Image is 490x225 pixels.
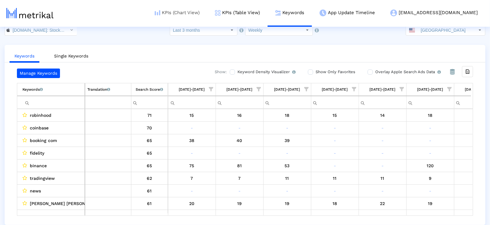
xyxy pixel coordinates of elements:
[170,124,213,132] div: 5/24/25
[361,111,404,119] div: 6/21/25
[409,124,452,132] div: 6/28/25
[17,96,85,109] td: Filter cell
[409,174,452,182] div: 6/28/25
[361,199,404,207] div: 6/21/25
[227,85,253,93] div: [DATE]-[DATE]
[314,69,355,75] label: Show Only Favorites
[6,8,54,18] img: metrical-logo-light.png
[313,187,357,195] div: 6/14/25
[361,162,404,170] div: 6/21/25
[168,96,216,109] td: Filter cell
[406,96,454,109] td: Filter cell
[448,87,452,91] span: Show filter options for column '06/22/25-06/28/25'
[409,199,452,207] div: 6/28/25
[133,212,166,220] div: 61
[361,124,404,132] div: 6/21/25
[266,187,309,195] div: 6/7/25
[302,25,313,35] div: Select
[133,162,166,170] div: 65
[30,199,102,207] span: [PERSON_NAME] [PERSON_NAME]
[30,174,55,182] span: tradingview
[85,97,131,108] input: Filter cell
[218,162,261,170] div: 5/31/25
[17,69,60,78] a: Manage Keywords
[30,149,44,157] span: fidelity
[361,187,404,195] div: 6/21/25
[216,83,263,96] td: Column 05/25/25-05/31/25
[133,199,166,207] div: 61
[313,136,357,144] div: 6/14/25
[409,136,452,144] div: 6/28/25
[266,162,309,170] div: 6/7/25
[266,199,309,207] div: 6/7/25
[85,96,131,109] td: Filter cell
[409,111,452,119] div: 6/28/25
[311,96,359,109] td: Filter cell
[131,96,168,109] td: Filter cell
[218,149,261,157] div: 5/31/25
[359,83,406,96] td: Column 06/15/25-06/21/25
[30,124,49,132] span: coinbase
[87,85,110,93] div: Translation
[170,187,213,195] div: 5/24/25
[218,136,261,144] div: 5/31/25
[133,111,166,119] div: 71
[266,149,309,157] div: 6/7/25
[266,174,309,182] div: 6/7/25
[218,187,261,195] div: 5/31/25
[170,199,213,207] div: 5/24/25
[168,97,216,107] input: Filter cell
[170,174,213,182] div: 5/24/25
[266,136,309,144] div: 6/7/25
[209,87,213,91] span: Show filter options for column '05/18/25-05/24/25'
[30,187,41,195] span: news
[215,10,221,16] img: kpi-table-menu-icon.png
[49,50,93,62] a: Single Keywords
[305,87,309,91] span: Show filter options for column '06/01/25-06/07/25'
[462,66,473,77] div: Export all data
[409,212,452,220] div: 6/28/25
[264,97,311,107] input: Filter cell
[133,187,166,195] div: 61
[313,149,357,157] div: 6/14/25
[136,85,163,93] div: Search Score
[266,212,309,220] div: 6/7/25
[352,87,357,91] span: Show filter options for column '06/08/25-06/14/25'
[359,96,406,109] td: Filter cell
[361,136,404,144] div: 6/21/25
[407,97,454,107] input: Filter cell
[216,97,263,107] input: Filter cell
[409,187,452,195] div: 6/28/25
[311,83,359,96] td: Column 06/08/25-06/14/25
[170,111,213,119] div: 5/24/25
[313,111,357,119] div: 6/14/25
[22,85,43,93] div: Keywords
[30,136,57,144] span: booking com
[313,124,357,132] div: 6/14/25
[170,136,213,144] div: 5/24/25
[85,83,131,96] td: Column Translation
[361,149,404,157] div: 6/21/25
[390,10,397,16] img: my-account-menu-icon.png
[313,162,357,170] div: 6/14/25
[311,97,359,107] input: Filter cell
[30,212,72,220] span: fidelity investments
[218,111,261,119] div: 5/31/25
[266,124,309,132] div: 6/7/25
[30,111,51,119] span: robinhood
[409,162,452,170] div: 6/28/25
[218,124,261,132] div: 5/31/25
[417,85,443,93] div: [DATE]-[DATE]
[131,83,168,96] td: Column Search Score
[218,212,261,220] div: 5/31/25
[322,85,348,93] div: [DATE]-[DATE]
[17,83,85,96] td: Column Keyword
[236,69,296,75] label: Keyword Density Visualizer
[133,174,166,182] div: 62
[218,174,261,182] div: 5/31/25
[275,10,281,16] img: keywords.png
[168,83,216,96] td: Column 05/18/25-05/24/25
[274,85,300,93] div: [DATE]-[DATE]
[227,25,237,35] div: Select
[66,25,77,35] div: Select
